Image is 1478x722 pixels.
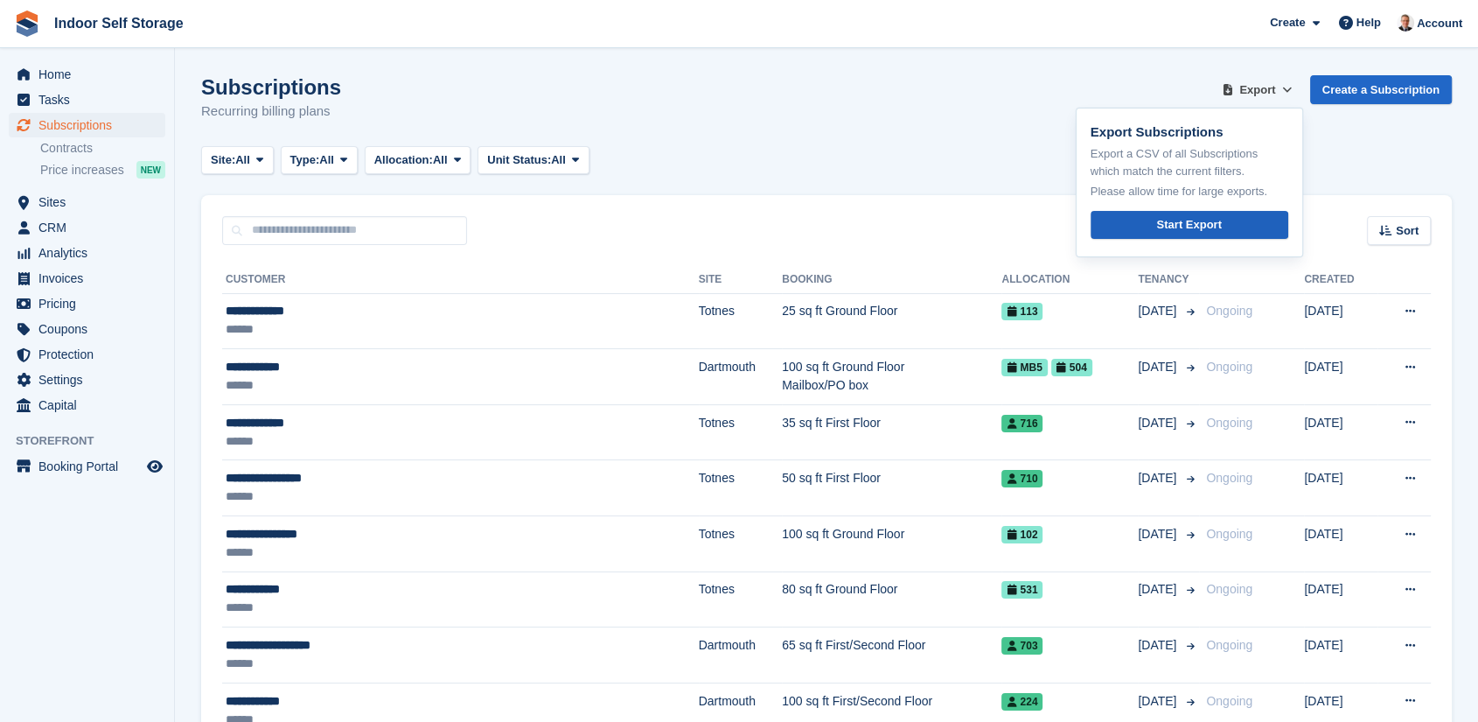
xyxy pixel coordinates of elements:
span: Ongoing [1206,471,1252,485]
a: menu [9,190,165,214]
span: Account [1417,15,1462,32]
span: Storefront [16,432,174,450]
a: menu [9,215,165,240]
span: Booking Portal [38,454,143,479]
span: Pricing [38,291,143,316]
a: Start Export [1091,211,1288,240]
td: Totnes [699,404,783,460]
button: Site: All [201,146,274,175]
span: 531 [1001,581,1042,599]
td: Totnes [699,516,783,572]
td: 25 sq ft Ground Floor [782,293,1001,349]
button: Export [1219,75,1296,104]
a: menu [9,454,165,479]
span: Protection [38,342,143,367]
img: Tim Bishop [1397,14,1414,32]
td: [DATE] [1304,627,1377,683]
a: menu [9,113,165,137]
span: Home [38,62,143,87]
h1: Subscriptions [201,75,341,99]
td: [DATE] [1304,404,1377,460]
span: [DATE] [1138,302,1180,320]
span: [DATE] [1138,358,1180,376]
span: All [551,151,566,169]
span: 710 [1001,470,1042,487]
td: [DATE] [1304,571,1377,627]
a: Price increases NEW [40,160,165,179]
td: 35 sq ft First Floor [782,404,1001,460]
td: [DATE] [1304,349,1377,405]
td: Totnes [699,293,783,349]
span: Sort [1396,222,1419,240]
span: All [319,151,334,169]
span: [DATE] [1138,525,1180,543]
td: 65 sq ft First/Second Floor [782,627,1001,683]
th: Booking [782,266,1001,294]
td: [DATE] [1304,516,1377,572]
th: Tenancy [1138,266,1199,294]
button: Type: All [281,146,358,175]
span: Type: [290,151,320,169]
p: Please allow time for large exports. [1091,183,1288,200]
span: Ongoing [1206,360,1252,374]
span: Ongoing [1206,694,1252,708]
div: Start Export [1156,216,1221,234]
th: Site [699,266,783,294]
span: Settings [38,368,143,392]
span: All [235,151,250,169]
p: Export Subscriptions [1091,123,1288,143]
p: Export a CSV of all Subscriptions which match the current filters. [1091,145,1288,179]
span: Ongoing [1206,582,1252,596]
span: 504 [1051,359,1092,376]
a: menu [9,368,165,392]
a: menu [9,291,165,316]
span: Allocation: [374,151,433,169]
span: Capital [38,393,143,417]
td: Totnes [699,460,783,516]
th: Customer [222,266,699,294]
a: Indoor Self Storage [47,9,191,38]
span: CRM [38,215,143,240]
span: Unit Status: [487,151,551,169]
button: Allocation: All [365,146,471,175]
span: 716 [1001,415,1042,432]
div: NEW [136,161,165,179]
span: Invoices [38,266,143,291]
span: Ongoing [1206,416,1252,430]
span: All [433,151,448,169]
span: Export [1239,81,1275,99]
td: [DATE] [1304,293,1377,349]
span: Analytics [38,241,143,265]
span: Ongoing [1206,527,1252,541]
td: 100 sq ft Ground Floor Mailbox/PO box [782,349,1001,405]
td: 100 sq ft Ground Floor [782,516,1001,572]
span: [DATE] [1138,469,1180,487]
a: menu [9,241,165,265]
a: menu [9,342,165,367]
button: Unit Status: All [478,146,589,175]
span: [DATE] [1138,414,1180,432]
span: 224 [1001,693,1042,711]
a: Preview store [144,456,165,477]
td: Dartmouth [699,349,783,405]
span: Help [1356,14,1381,32]
th: Created [1304,266,1377,294]
span: Sites [38,190,143,214]
span: [DATE] [1138,636,1180,655]
td: 50 sq ft First Floor [782,460,1001,516]
th: Allocation [1001,266,1138,294]
a: menu [9,88,165,112]
a: menu [9,317,165,341]
span: Coupons [38,317,143,341]
span: Site: [211,151,235,169]
a: menu [9,266,165,291]
span: [DATE] [1138,692,1180,711]
span: 703 [1001,637,1042,655]
a: Create a Subscription [1310,75,1452,104]
img: stora-icon-8386f47178a22dfd0bd8f6a31ec36ba5ce8667c1dd55bd0f319d3a0aa187defe.svg [14,11,40,37]
a: menu [9,393,165,417]
span: 113 [1001,303,1042,320]
td: Totnes [699,571,783,627]
span: Ongoing [1206,304,1252,318]
span: Tasks [38,88,143,112]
